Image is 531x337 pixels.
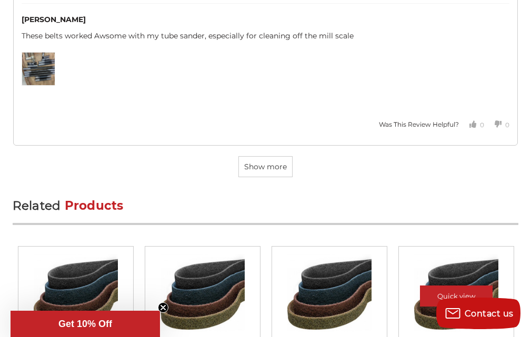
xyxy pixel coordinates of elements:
button: Votes Up [459,112,484,137]
span: These belts worked Awsome with my tube sander, especially for cleaning off the mill scale [22,31,354,40]
span: Related [13,198,61,213]
a: Quick view [420,285,493,307]
span: Contact us [465,309,514,319]
span: Get 10% Off [58,319,112,329]
span: Products [65,198,124,213]
span: 0 [505,121,509,129]
button: Contact us [436,298,520,329]
img: Review Image [22,53,55,85]
button: Votes Down [484,112,509,137]
button: Close teaser [158,302,168,313]
button: Show more [238,156,293,177]
div: Get 10% OffClose teaser [11,311,160,337]
span: Show more [244,162,287,171]
div: [PERSON_NAME] [22,14,510,25]
span: 0 [480,121,484,129]
div: Was This Review Helpful? [379,120,459,129]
